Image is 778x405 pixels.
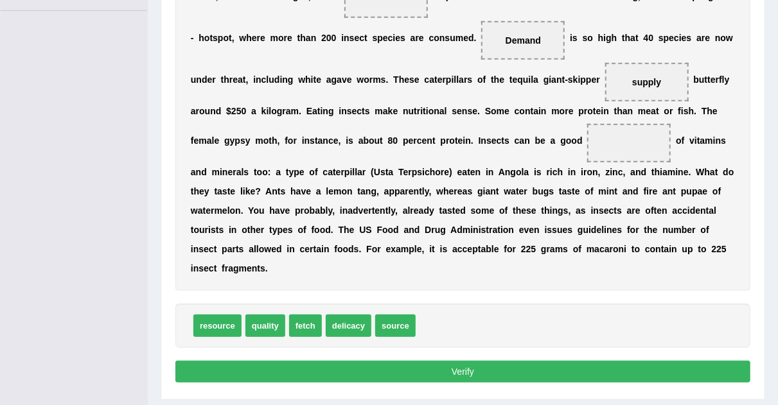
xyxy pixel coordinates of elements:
[414,74,420,85] b: e
[696,33,702,43] b: a
[257,33,260,43] b: r
[326,74,332,85] b: a
[606,33,612,43] b: g
[596,106,601,116] b: e
[578,74,581,85] b: i
[358,135,364,146] b: a
[651,106,656,116] b: a
[520,106,526,116] b: o
[357,74,364,85] b: w
[240,135,245,146] b: s
[339,135,341,146] b: ,
[419,33,424,43] b: e
[601,106,604,116] b: i
[525,106,531,116] b: n
[454,74,457,85] b: l
[664,33,669,43] b: p
[278,135,280,146] b: ,
[242,106,247,116] b: 0
[587,106,593,116] b: o
[199,106,205,116] b: o
[362,106,365,116] b: t
[357,106,362,116] b: c
[375,135,380,146] b: u
[339,106,341,116] b: i
[411,33,416,43] b: a
[659,33,664,43] b: s
[531,106,534,116] b: t
[204,33,210,43] b: o
[477,74,483,85] b: o
[399,74,405,85] b: h
[416,33,419,43] b: r
[617,106,623,116] b: h
[429,33,434,43] b: c
[504,106,509,116] b: e
[562,74,565,85] b: t
[452,74,454,85] b: i
[287,33,292,43] b: e
[565,106,568,116] b: r
[434,33,439,43] b: o
[726,33,733,43] b: w
[523,74,529,85] b: u
[409,106,414,116] b: u
[533,106,538,116] b: a
[282,106,285,116] b: r
[328,106,334,116] b: g
[196,74,202,85] b: n
[603,106,609,116] b: n
[194,135,199,146] b: e
[341,33,344,43] b: i
[310,135,315,146] b: s
[364,135,369,146] b: b
[719,74,722,85] b: f
[375,106,383,116] b: m
[499,74,504,85] b: e
[239,33,246,43] b: w
[687,33,692,43] b: s
[380,135,383,146] b: t
[348,135,353,146] b: s
[689,106,694,116] b: h
[681,106,684,116] b: i
[226,106,231,116] b: $
[705,33,710,43] b: e
[209,33,213,43] b: t
[472,106,477,116] b: e
[538,106,541,116] b: i
[215,135,220,146] b: e
[261,106,267,116] b: k
[224,33,229,43] b: o
[556,74,562,85] b: n
[294,135,297,146] b: r
[420,106,423,116] b: i
[549,74,551,85] b: i
[210,106,216,116] b: n
[218,33,224,43] b: p
[509,74,513,85] b: t
[369,74,373,85] b: r
[199,33,204,43] b: h
[347,74,352,85] b: e
[445,33,450,43] b: s
[584,106,587,116] b: r
[721,33,727,43] b: o
[349,33,355,43] b: s
[603,33,606,43] b: i
[462,106,468,116] b: n
[669,33,674,43] b: e
[299,106,301,116] b: .
[483,74,486,85] b: f
[434,106,439,116] b: n
[388,33,393,43] b: c
[333,135,339,146] b: e
[234,135,240,146] b: p
[513,74,518,85] b: e
[457,106,462,116] b: e
[682,33,687,43] b: e
[541,106,547,116] b: n
[593,106,596,116] b: t
[429,74,434,85] b: a
[517,74,523,85] b: q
